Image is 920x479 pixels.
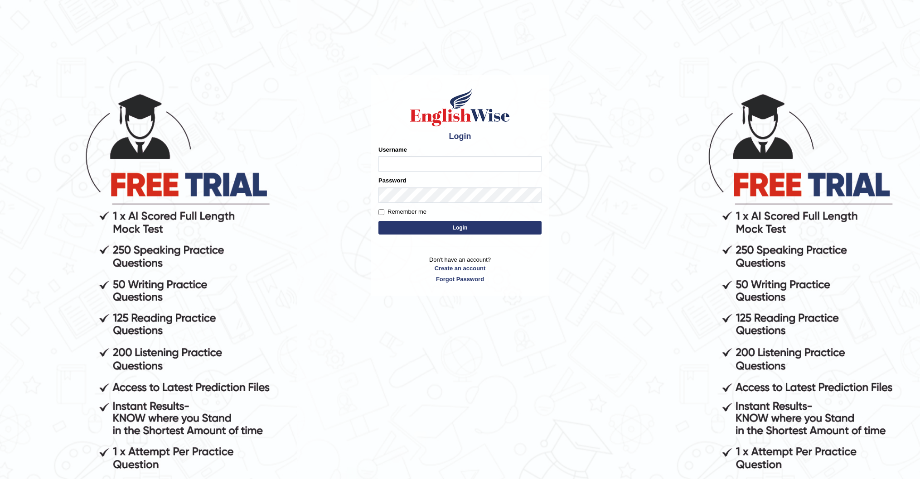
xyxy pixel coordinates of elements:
h4: Login [378,132,542,141]
a: Create an account [378,264,542,273]
button: Login [378,221,542,235]
label: Password [378,176,406,185]
input: Remember me [378,209,384,215]
label: Remember me [378,207,426,216]
a: Forgot Password [378,275,542,283]
label: Username [378,145,407,154]
img: Logo of English Wise sign in for intelligent practice with AI [408,87,512,128]
p: Don't have an account? [378,255,542,283]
